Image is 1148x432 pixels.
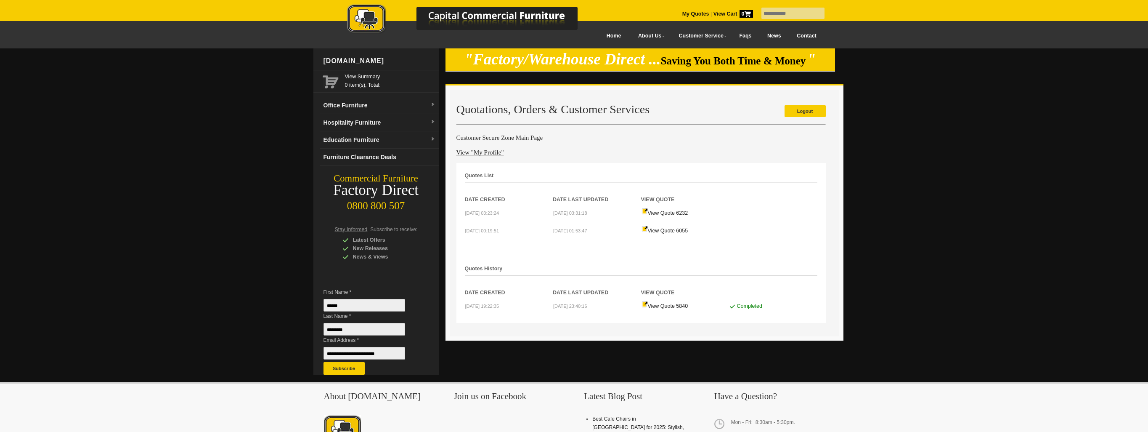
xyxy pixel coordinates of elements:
h2: Quotations, Orders & Customer Services [456,103,826,116]
a: News [759,27,789,45]
small: [DATE] 19:22:35 [465,304,499,309]
th: Date Created [465,183,553,204]
span: 0 [740,10,753,18]
img: dropdown [430,102,435,107]
a: View Cart0 [712,11,753,17]
th: View Quote [641,183,729,204]
th: Date Created [465,276,553,297]
img: Quote-icon [642,226,648,232]
th: View Quote [641,276,729,297]
h3: About [DOMAIN_NAME] [324,392,434,404]
input: First Name * [323,299,405,312]
a: Education Furnituredropdown [320,131,439,149]
span: Last Name * [323,312,418,320]
a: Hospitality Furnituredropdown [320,114,439,131]
small: [DATE] 00:19:51 [465,228,499,233]
div: Factory Direct [313,184,439,196]
img: Quote-icon [642,301,648,308]
h3: Have a Question? [714,392,825,404]
a: View Summary [345,72,435,81]
small: [DATE] 23:40:16 [553,304,587,309]
a: Customer Service [669,27,731,45]
a: View "My Profile" [456,149,504,156]
span: Stay Informed [335,227,368,232]
input: Last Name * [323,323,405,336]
span: First Name * [323,288,418,296]
small: [DATE] 01:53:47 [553,228,587,233]
input: Email Address * [323,347,405,360]
a: View Quote 6232 [642,210,688,216]
a: Office Furnituredropdown [320,97,439,114]
span: Subscribe to receive: [370,227,417,232]
span: Email Address * [323,336,418,344]
em: " [807,51,816,68]
a: Capital Commercial Furniture Logo [324,4,618,37]
a: Logout [785,105,826,117]
a: Contact [789,27,824,45]
a: View Quote 6055 [642,228,688,234]
a: Furniture Clearance Deals [320,149,439,166]
small: [DATE] 03:31:18 [553,211,587,216]
div: Commercial Furniture [313,173,439,184]
a: My Quotes [682,11,709,17]
th: Date Last Updated [553,183,641,204]
h4: Customer Secure Zone Main Page [456,133,826,142]
div: 0800 800 507 [313,196,439,212]
img: dropdown [430,120,435,125]
strong: Quotes History [465,266,503,272]
a: View Quote 5840 [642,303,688,309]
span: Completed [737,303,762,309]
span: Saving You Both Time & Money [661,55,806,67]
h3: Join us on Facebook [454,392,564,404]
h3: Latest Blog Post [584,392,694,404]
button: Subscribe [323,362,365,375]
th: Date Last Updated [553,276,641,297]
div: News & Views [342,253,422,261]
div: [DOMAIN_NAME] [320,48,439,74]
div: New Releases [342,244,422,253]
div: Latest Offers [342,236,422,244]
strong: Quotes List [465,173,494,179]
img: Capital Commercial Furniture Logo [324,4,618,35]
img: Quote-icon [642,208,648,215]
a: About Us [629,27,669,45]
strong: View Cart [713,11,753,17]
em: "Factory/Warehouse Direct ... [464,51,661,68]
small: [DATE] 03:23:24 [465,211,499,216]
img: dropdown [430,137,435,142]
a: Faqs [732,27,760,45]
span: 0 item(s), Total: [345,72,435,88]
